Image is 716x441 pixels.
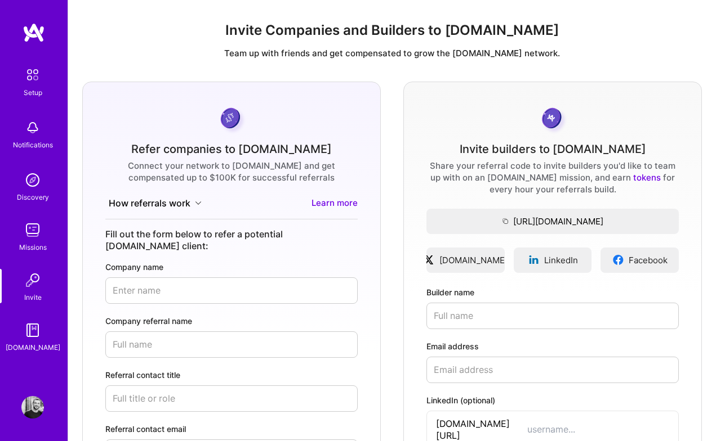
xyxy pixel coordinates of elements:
input: Full name [105,331,358,358]
input: Enter name [105,277,358,304]
span: [DOMAIN_NAME] [439,254,508,266]
a: Learn more [312,197,358,210]
div: [DOMAIN_NAME] [6,341,60,353]
label: Company name [105,261,358,273]
a: tokens [633,172,661,183]
img: teamwork [21,219,44,241]
img: User Avatar [21,396,44,418]
div: Missions [19,241,47,253]
button: How referrals work [105,197,205,210]
input: Email address [426,357,679,383]
div: Setup [24,87,42,98]
div: Connect your network to [DOMAIN_NAME] and get compensated up to $100K for successful referrals [105,160,358,183]
div: Share your referral code to invite builders you'd like to team up with on an [DOMAIN_NAME] missio... [426,160,679,195]
div: Fill out the form below to refer a potential [DOMAIN_NAME] client: [105,228,358,252]
img: grayCoin [538,105,568,134]
img: setup [21,63,45,87]
p: Team up with friends and get compensated to grow the [DOMAIN_NAME] network. [77,47,707,59]
label: Builder name [426,286,679,298]
img: bell [21,116,44,139]
img: Invite [21,269,44,291]
label: Company referral name [105,315,358,327]
a: [DOMAIN_NAME] [426,247,505,273]
label: LinkedIn (optional) [426,394,679,406]
div: Refer companies to [DOMAIN_NAME] [131,143,332,155]
input: Full name [426,303,679,329]
img: purpleCoin [217,105,246,134]
div: Invite builders to [DOMAIN_NAME] [460,143,646,155]
label: Email address [426,340,679,352]
span: [URL][DOMAIN_NAME] [426,215,679,227]
a: Facebook [601,247,679,273]
button: [URL][DOMAIN_NAME] [426,209,679,234]
a: LinkedIn [514,247,592,273]
label: Referral contact title [105,369,358,381]
label: Referral contact email [105,423,358,435]
img: xLogo [423,254,435,265]
h1: Invite Companies and Builders to [DOMAIN_NAME] [77,22,707,39]
div: Invite [24,291,42,303]
img: linkedinLogo [528,254,540,265]
div: Discovery [17,191,49,203]
span: LinkedIn [544,254,578,266]
img: guide book [21,319,44,341]
input: Full title or role [105,385,358,412]
div: Notifications [13,139,53,151]
span: Facebook [629,254,668,266]
img: discovery [21,169,44,191]
a: User Avatar [19,396,47,418]
img: facebookLogo [612,254,624,265]
img: logo [23,22,45,43]
input: username... [527,424,669,435]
